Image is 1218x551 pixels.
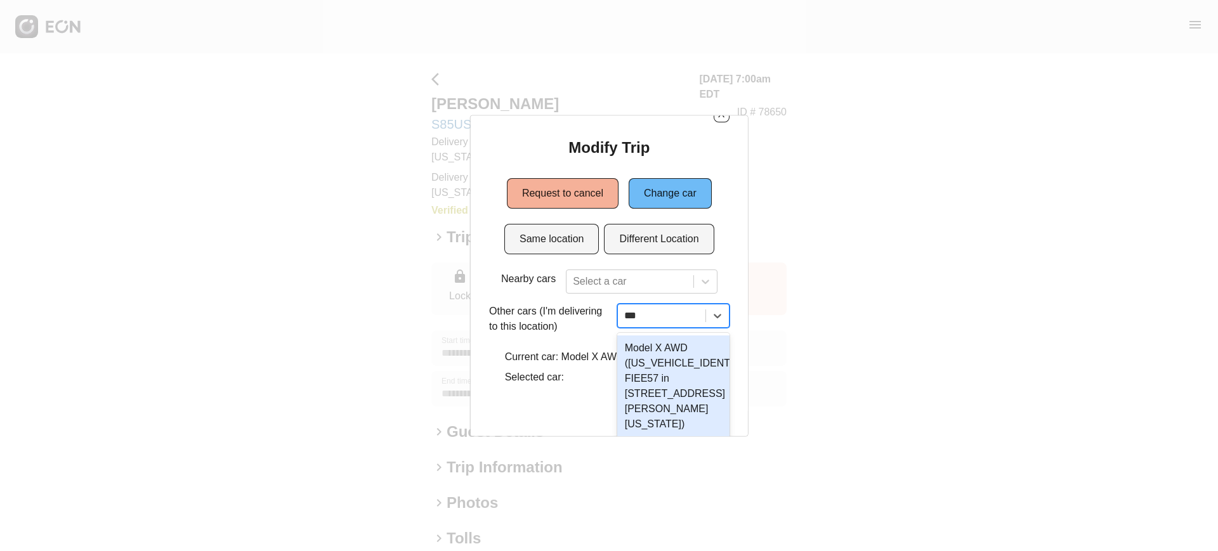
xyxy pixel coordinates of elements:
button: Change car [629,178,712,208]
p: Nearby cars [501,271,556,286]
div: Model X AWD ([US_VEHICLE_IDENTIFICATION_NUMBER] FIEE57 in [STREET_ADDRESS][PERSON_NAME][US_STATE]) [617,335,729,436]
p: Current car: Model X AWD (S85USZ in 11101) [504,349,713,364]
h2: Modify Trip [568,137,650,157]
p: Selected car: [504,369,713,384]
button: Request to cancel [507,178,619,208]
button: Same location [504,223,599,254]
p: Other cars (I'm delivering to this location) [489,303,612,334]
button: Different Location [604,223,714,254]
